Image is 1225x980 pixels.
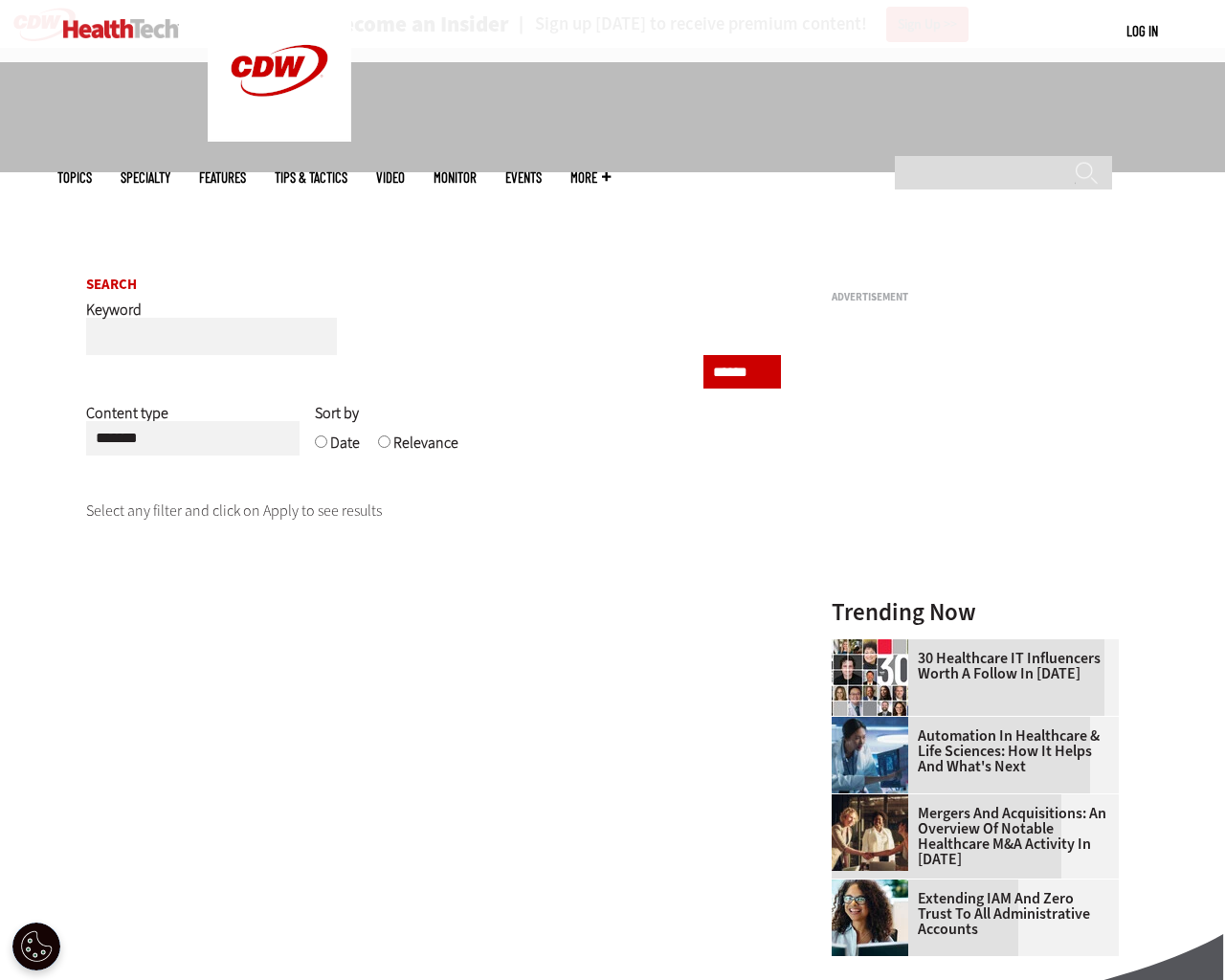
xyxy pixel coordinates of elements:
iframe: advertisement [832,310,1119,549]
span: Topics [57,170,92,185]
span: Sort by [315,403,359,423]
label: Date [330,433,360,467]
a: collage of influencers [832,639,918,655]
a: Features [199,170,246,185]
h3: Trending Now [832,600,1119,624]
a: Automation in Healthcare & Life Sciences: How It Helps and What's Next [832,728,1107,774]
label: Relevance [393,433,458,467]
a: Events [505,170,542,185]
img: collage of influencers [832,639,908,716]
img: Administrative assistant [832,880,908,956]
a: Extending IAM and Zero Trust to All Administrative Accounts [832,891,1107,937]
h2: Search [86,278,781,292]
a: Administrative assistant [832,880,918,895]
label: Content type [86,403,168,437]
a: MonITor [434,170,477,185]
p: Select any filter and click on Apply to see results [86,499,781,523]
a: medical researchers looks at images on a monitor in a lab [832,717,918,732]
a: business leaders shake hands in conference room [832,794,918,810]
a: Tips & Tactics [275,170,347,185]
h3: Advertisement [832,292,1119,302]
span: More [570,170,611,185]
img: medical researchers looks at images on a monitor in a lab [832,717,908,793]
img: Home [63,19,179,38]
a: Log in [1126,22,1158,39]
a: Mergers and Acquisitions: An Overview of Notable Healthcare M&A Activity in [DATE] [832,806,1107,867]
button: Open Preferences [12,923,60,970]
div: Cookie Settings [12,923,60,970]
a: Video [376,170,405,185]
a: CDW [208,126,351,146]
img: business leaders shake hands in conference room [832,794,908,871]
span: Specialty [121,170,170,185]
div: User menu [1126,21,1158,41]
a: 30 Healthcare IT Influencers Worth a Follow in [DATE] [832,651,1107,681]
label: Keyword [86,300,142,334]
